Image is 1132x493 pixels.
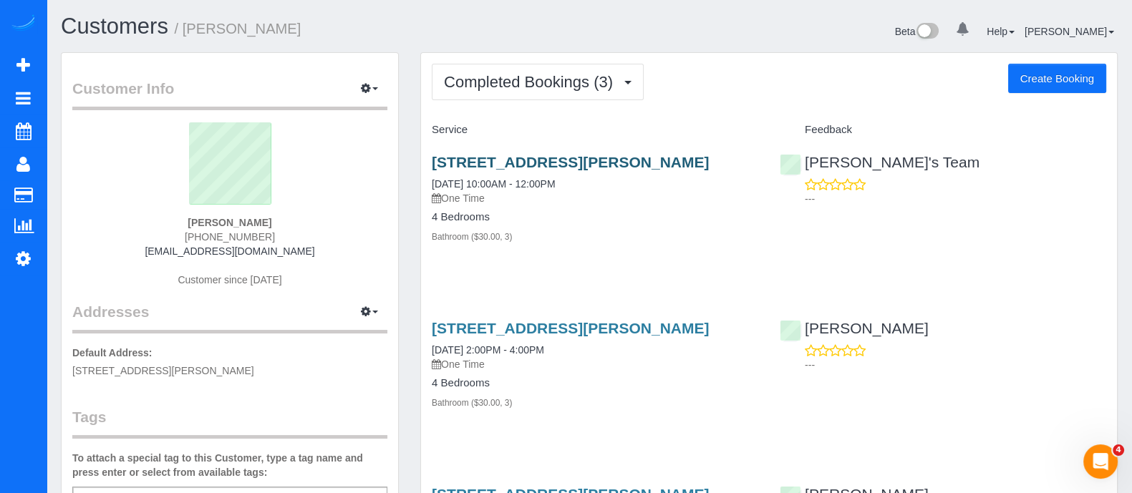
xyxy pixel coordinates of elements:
[432,398,512,408] small: Bathroom ($30.00, 3)
[432,211,758,223] h4: 4 Bedrooms
[895,26,939,37] a: Beta
[72,451,387,479] label: To attach a special tag to this Customer, type a tag name and press enter or select from availabl...
[145,245,314,257] a: [EMAIL_ADDRESS][DOMAIN_NAME]
[72,346,153,360] label: Default Address:
[1083,444,1118,479] iframe: Intercom live chat
[432,191,758,205] p: One Time
[72,78,387,110] legend: Customer Info
[432,320,709,336] a: [STREET_ADDRESS][PERSON_NAME]
[72,365,254,376] span: [STREET_ADDRESS][PERSON_NAME]
[1008,64,1106,94] button: Create Booking
[432,377,758,389] h4: 4 Bedrooms
[72,406,387,439] legend: Tags
[175,21,301,36] small: / [PERSON_NAME]
[61,14,168,39] a: Customers
[432,124,758,136] h4: Service
[185,231,275,243] span: [PHONE_NUMBER]
[780,124,1106,136] h4: Feedback
[805,358,1106,372] p: ---
[188,217,271,228] strong: [PERSON_NAME]
[805,192,1106,206] p: ---
[444,73,620,91] span: Completed Bookings (3)
[432,64,644,100] button: Completed Bookings (3)
[432,154,709,170] a: [STREET_ADDRESS][PERSON_NAME]
[780,320,929,336] a: [PERSON_NAME]
[987,26,1015,37] a: Help
[432,357,758,371] p: One Time
[9,14,37,34] img: Automaid Logo
[1025,26,1114,37] a: [PERSON_NAME]
[780,154,979,170] a: [PERSON_NAME]'s Team
[915,23,939,42] img: New interface
[1113,444,1124,456] span: 4
[432,344,544,356] a: [DATE] 2:00PM - 4:00PM
[178,274,281,285] span: Customer since [DATE]
[432,232,512,242] small: Bathroom ($30.00, 3)
[432,178,555,190] a: [DATE] 10:00AM - 12:00PM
